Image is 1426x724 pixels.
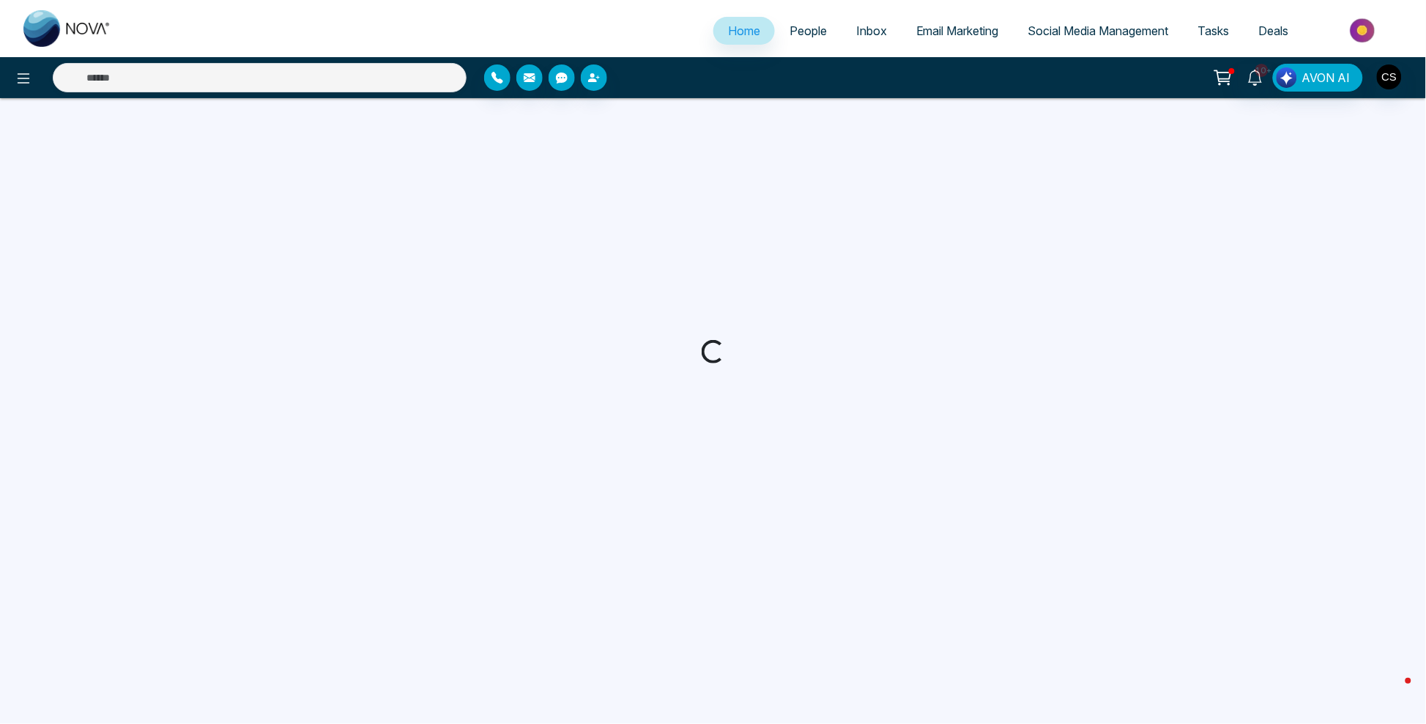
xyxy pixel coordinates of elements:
[1277,67,1297,88] img: Lead Flow
[902,17,1014,45] a: Email Marketing
[1259,23,1289,38] span: Deals
[790,23,827,38] span: People
[713,17,775,45] a: Home
[1014,17,1184,45] a: Social Media Management
[1238,64,1273,89] a: 10+
[1302,69,1351,86] span: AVON AI
[856,23,887,38] span: Inbox
[1273,64,1363,92] button: AVON AI
[1028,23,1169,38] span: Social Media Management
[1198,23,1230,38] span: Tasks
[775,17,842,45] a: People
[1311,14,1417,47] img: Market-place.gif
[1184,17,1244,45] a: Tasks
[1244,17,1304,45] a: Deals
[1255,64,1269,77] span: 10+
[1376,674,1411,709] iframe: Intercom live chat
[916,23,999,38] span: Email Marketing
[842,17,902,45] a: Inbox
[728,23,760,38] span: Home
[23,10,111,47] img: Nova CRM Logo
[1377,64,1402,89] img: User Avatar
